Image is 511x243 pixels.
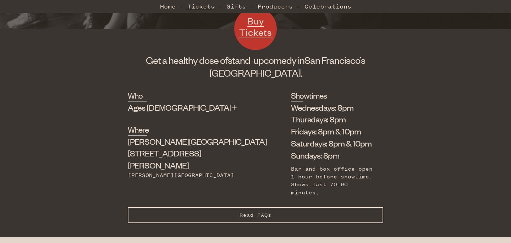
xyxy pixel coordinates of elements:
[128,90,147,101] h2: Who
[234,7,277,50] a: Buy Tickets
[291,149,373,161] li: Sundays: 8pm
[291,113,373,125] li: Thursdays: 8pm
[291,101,373,114] li: Wednesdays: 8pm
[291,165,373,197] div: Bar and box office open 1 hour before showtime. Shows last 70-90 minutes.
[228,54,264,66] span: stand-up
[291,125,373,137] li: Fridays: 8pm & 10pm
[128,171,255,179] div: [PERSON_NAME][GEOGRAPHIC_DATA]
[304,54,365,66] span: San Francisco’s
[128,136,255,171] div: [STREET_ADDRESS][PERSON_NAME]
[128,101,255,114] div: Ages [DEMOGRAPHIC_DATA]+
[240,212,271,218] span: Read FAQs
[291,90,303,101] h2: Showtimes
[128,54,383,79] h1: Get a healthy dose of comedy in
[209,67,302,79] span: [GEOGRAPHIC_DATA].
[128,136,267,147] span: [PERSON_NAME][GEOGRAPHIC_DATA]
[128,124,147,135] h2: Where
[239,15,272,38] span: Buy Tickets
[291,137,373,149] li: Saturdays: 8pm & 10pm
[128,207,383,223] button: Read FAQs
